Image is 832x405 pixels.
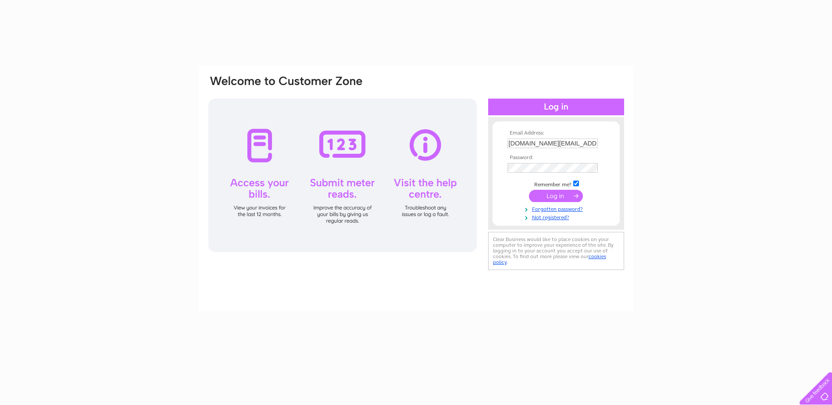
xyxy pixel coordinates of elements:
input: Submit [529,190,583,202]
td: Remember me? [505,179,607,188]
th: Password: [505,155,607,161]
th: Email Address: [505,130,607,136]
div: Clear Business would like to place cookies on your computer to improve your experience of the sit... [488,232,624,270]
a: Not registered? [507,213,607,221]
a: cookies policy [493,253,606,265]
a: Forgotten password? [507,204,607,213]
